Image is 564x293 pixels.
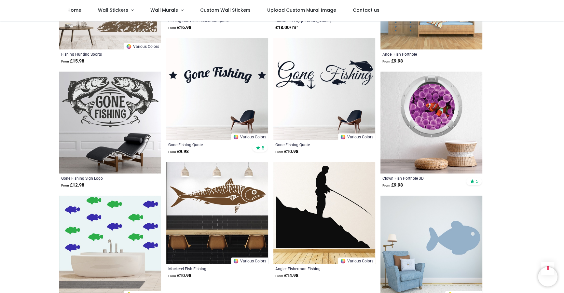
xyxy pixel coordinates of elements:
a: Fishing Hunting Sports [61,51,140,57]
span: From [275,150,283,154]
span: From [61,60,69,63]
a: Gone Fishing Sign Logo [61,175,140,181]
span: From [275,274,283,278]
img: Color Wheel [126,44,132,49]
img: Color Wheel [340,258,346,264]
iframe: Brevo live chat [538,267,557,286]
a: Mackerel Fish Fishing [168,266,247,271]
a: Clown Fish Porthole 3D [382,175,461,181]
span: From [61,184,69,187]
img: Color Wheel [233,134,239,140]
a: Angler Fisherman Fishing [275,266,354,271]
strong: £ 15.98 [61,58,84,64]
strong: £ 9.98 [382,58,403,64]
span: Contact us [353,7,379,13]
a: Gone Fishing Quote [275,142,354,147]
span: From [382,184,390,187]
a: Various Colors [124,43,161,49]
span: From [168,274,176,278]
span: 5 [476,178,478,184]
strong: £ 9.98 [382,182,403,188]
a: Angel Fish Porthole [382,51,461,57]
strong: £ 10.98 [168,272,191,279]
span: Custom Wall Stickers [200,7,251,13]
strong: £ 9.98 [168,148,189,155]
img: Angler Fisherman Fishing Wall Sticker [273,162,375,264]
span: Upload Custom Mural Image [267,7,336,13]
img: Color Wheel [233,258,239,264]
strong: £ 18.00 / m² [275,24,298,31]
span: From [382,60,390,63]
img: Gone Fishing Sign Logo Wall Sticker [59,72,161,174]
a: Various Colors [231,258,268,264]
a: Various Colors [231,133,268,140]
img: Gone Fishing Quote Wall Sticker - Mod3 [273,38,375,140]
strong: £ 12.98 [61,182,84,188]
span: 5 [262,145,264,151]
span: Wall Stickers [98,7,128,13]
strong: £ 14.98 [275,272,298,279]
a: Various Colors [338,133,375,140]
img: Color Wheel [340,134,346,140]
strong: £ 16.98 [168,24,191,31]
span: Wall Murals [150,7,178,13]
img: Mackerel Fish Fishing Wall Sticker [166,162,268,264]
strong: £ 10.98 [275,148,298,155]
span: From [168,26,176,30]
img: Clown Fish Porthole 3D Wall Sticker [380,72,482,174]
span: From [168,150,176,154]
img: Gone Fishing Quote Wall Sticker - Mod2 [166,38,268,140]
span: Home [67,7,81,13]
a: Various Colors [338,258,375,264]
a: Gone Fishing Quote [168,142,247,147]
